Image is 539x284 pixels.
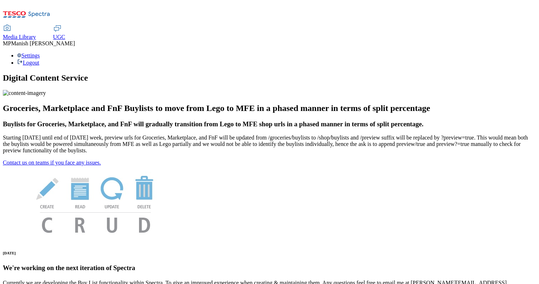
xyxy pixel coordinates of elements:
img: content-imagery [3,90,46,96]
a: Logout [17,60,39,66]
p: Starting [DATE] until end of [DATE] week, preview urls for Groceries, Marketplace, and FnF will b... [3,135,536,154]
span: Manish [PERSON_NAME] [11,40,75,46]
a: Settings [17,52,40,59]
span: MP [3,40,11,46]
h1: Digital Content Service [3,73,536,83]
h3: Buylists for Groceries, Marketplace, and FnF will gradually transition from Lego to MFE shop urls... [3,120,536,128]
img: News Image [3,166,188,240]
a: UGC [53,25,65,40]
h2: Groceries, Marketplace and FnF Buylists to move from Lego to MFE in a phased manner in terms of s... [3,103,536,113]
span: UGC [53,34,65,40]
span: Media Library [3,34,36,40]
h6: [DATE] [3,251,536,255]
a: Media Library [3,25,36,40]
h3: We're working on the next iteration of Spectra [3,264,536,272]
a: Contact us on teams if you face any issues. [3,159,101,166]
